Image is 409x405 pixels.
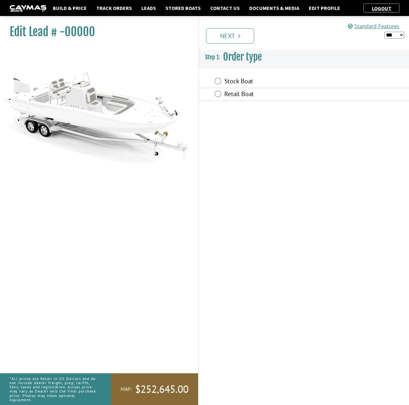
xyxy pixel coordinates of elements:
[135,383,188,396] span: $252,645.00
[138,4,159,12] a: Leads
[93,4,135,12] a: Track Orders
[206,28,254,44] a: Next
[162,4,204,12] a: Stored Boats
[224,90,335,99] label: Retail Boat
[10,5,46,12] img: caymas-dealer-connect-2ed40d3bc7270c1d8d7ffb4b79bf05adc795679939227970def78ec6f6c03838.gif
[10,373,97,405] p: *All prices are Retail in US Dollars and do not include dealer freight, prep, tariffs, fees, taxe...
[204,27,409,44] ul: Pagination
[224,77,335,87] label: Stock Boat
[10,25,182,39] h1: Edit Lead # -00000
[50,4,90,12] a: Build & Price
[348,22,399,30] a: Standard Features
[207,4,243,12] a: Contact Us
[246,4,302,12] a: Documents & Media
[111,373,198,405] a: MAP:$252,645.00
[306,4,343,12] a: Edit Profile
[199,45,409,69] h3: Order type
[369,5,395,12] a: Logout
[121,386,132,393] span: MAP:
